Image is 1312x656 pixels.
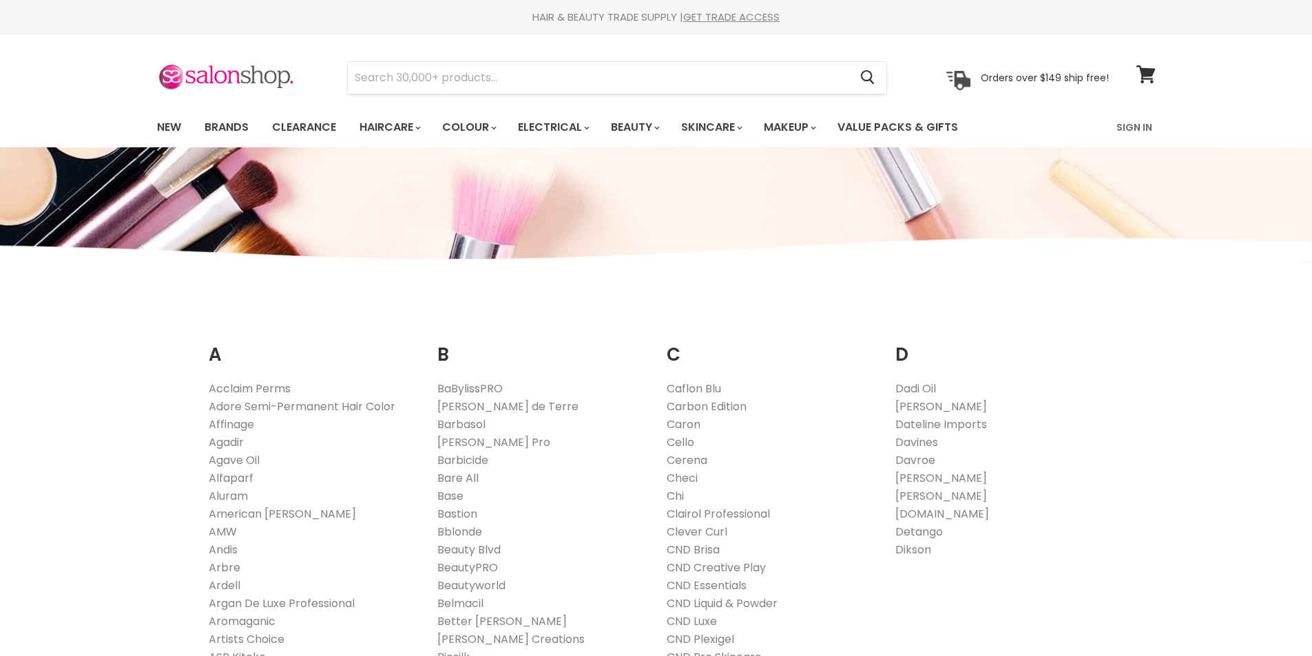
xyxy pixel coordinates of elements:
[753,113,824,142] a: Makeup
[667,452,707,468] a: Cerena
[895,506,989,522] a: [DOMAIN_NAME]
[209,399,395,414] a: Adore Semi-Permanent Hair Color
[1108,113,1160,142] a: Sign In
[437,434,550,450] a: [PERSON_NAME] Pro
[437,488,464,504] a: Base
[895,470,987,486] a: [PERSON_NAME]
[437,524,482,540] a: Bblonde
[437,506,477,522] a: Bastion
[437,452,488,468] a: Barbicide
[432,113,505,142] a: Colour
[667,506,770,522] a: Clairol Professional
[437,560,498,575] a: BeautyPRO
[667,578,747,593] a: CND Essentials
[895,416,987,432] a: Dateline Imports
[667,399,747,414] a: Carbon Edition
[437,470,479,486] a: Bare All
[667,524,727,540] a: Clever Curl
[667,434,694,450] a: Cello
[895,323,1104,369] h2: D
[667,560,766,575] a: CND Creative Play
[209,452,260,468] a: Agave Oil
[437,399,579,414] a: [PERSON_NAME] de Terre
[895,524,943,540] a: Detango
[194,113,259,142] a: Brands
[140,107,1173,147] nav: Main
[895,434,938,450] a: Davines
[209,416,254,432] a: Affinage
[209,381,291,396] a: Acclaim Perms
[895,488,987,504] a: [PERSON_NAME]
[209,560,240,575] a: Arbre
[140,10,1173,24] div: HAIR & BEAUTY TRADE SUPPLY |
[209,506,356,522] a: American [PERSON_NAME]
[437,381,503,396] a: BaBylissPRO
[437,578,506,593] a: Beautyworld
[209,524,237,540] a: AMW
[683,10,780,24] a: GET TRADE ACCESS
[209,578,240,593] a: Ardell
[667,595,778,611] a: CND Liquid & Powder
[209,470,253,486] a: Alfaparf
[262,113,346,142] a: Clearance
[209,595,355,611] a: Argan De Luxe Professional
[437,631,585,647] a: [PERSON_NAME] Creations
[667,542,720,558] a: CND Brisa
[437,323,646,369] h2: B
[667,416,700,432] a: Caron
[209,323,417,369] h2: A
[209,434,244,450] a: Agadir
[671,113,751,142] a: Skincare
[895,542,931,558] a: Dikson
[348,62,850,94] input: Search
[347,61,887,94] form: Product
[895,399,987,414] a: [PERSON_NAME]
[601,113,668,142] a: Beauty
[667,488,684,504] a: Chi
[827,113,968,142] a: Value Packs & Gifts
[147,113,191,142] a: New
[667,613,717,629] a: CND Luxe
[437,542,501,558] a: Beauty Blvd
[667,631,734,647] a: CND Plexigel
[437,595,483,611] a: Belmacil
[667,381,721,396] a: Caflon Blu
[850,62,886,94] button: Search
[667,470,698,486] a: Checi
[209,542,238,558] a: Andis
[209,631,284,647] a: Artists Choice
[895,381,936,396] a: Dadi Oil
[981,71,1109,83] p: Orders over $149 ship free!
[667,323,875,369] h2: C
[895,452,935,468] a: Davroe
[349,113,429,142] a: Haircare
[147,107,1039,147] ul: Main menu
[508,113,598,142] a: Electrical
[209,613,275,629] a: Aromaganic
[209,488,248,504] a: Aluram
[437,416,486,432] a: Barbasol
[437,613,567,629] a: Better [PERSON_NAME]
